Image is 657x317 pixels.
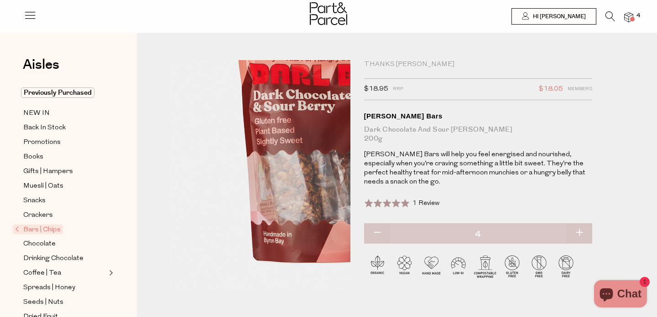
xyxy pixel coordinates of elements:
img: P_P-ICONS-Live_Bec_V11_Dairy_Free.svg [553,253,579,280]
a: NEW IN [23,107,106,119]
span: Members [568,83,592,95]
p: [PERSON_NAME] Bars will help you feel energised and nourished, especially when you’re craving som... [364,150,592,187]
a: Chocolate [23,238,106,250]
img: P_P-ICONS-Live_Bec_V11_Organic.svg [364,253,391,280]
img: P_P-ICONS-Live_Bec_V11_Low_Gi.svg [445,253,472,280]
span: Muesli | Oats [23,181,63,192]
a: Drinking Chocolate [23,253,106,264]
span: Bars | Chips [13,225,63,234]
a: Coffee | Tea [23,267,106,279]
img: P_P-ICONS-Live_Bec_V11_Handmade.svg [418,253,445,280]
div: Dark Chocolate and Sour [PERSON_NAME] 200g [364,125,592,143]
img: P_P-ICONS-Live_Bec_V11_Gluten_Free.svg [499,253,526,280]
a: Muesli | Oats [23,180,106,192]
a: Promotions [23,137,106,148]
a: Spreads | Honey [23,282,106,293]
span: Coffee | Tea [23,268,61,279]
a: Seeds | Nuts [23,297,106,308]
a: Previously Purchased [23,87,106,98]
span: Seeds | Nuts [23,297,63,308]
span: Hi [PERSON_NAME] [531,13,586,20]
span: Promotions [23,137,61,148]
span: Aisles [23,55,59,75]
div: Thanks [PERSON_NAME] [364,60,592,69]
span: Crackers [23,210,53,221]
a: Crackers [23,210,106,221]
span: 4 [634,12,642,20]
img: P_P-ICONS-Live_Bec_V11_Vegan.svg [391,253,418,280]
span: Snacks [23,195,46,206]
span: RRP [393,83,403,95]
a: Hi [PERSON_NAME] [511,8,596,25]
div: [PERSON_NAME] Bars [364,112,592,121]
a: Gifts | Hampers [23,166,106,177]
a: Back In Stock [23,122,106,133]
span: $18.05 [539,83,563,95]
input: QTY Darl Bars [364,223,592,246]
span: $18.95 [364,83,388,95]
img: P_P-ICONS-Live_Bec_V11_Compostable_Wrapping.svg [472,253,499,280]
span: NEW IN [23,108,50,119]
a: Books [23,151,106,163]
img: P_P-ICONS-Live_Bec_V11_GMO_Free.svg [526,253,553,280]
img: Part&Parcel [310,2,347,25]
button: Expand/Collapse Coffee | Tea [107,267,113,278]
span: Chocolate [23,239,56,250]
span: Gifts | Hampers [23,166,73,177]
span: Back In Stock [23,123,66,133]
inbox-online-store-chat: Shopify online store chat [591,280,650,310]
span: Previously Purchased [21,87,94,98]
a: Bars | Chips [15,224,106,235]
span: Drinking Chocolate [23,253,83,264]
a: Aisles [23,58,59,81]
a: Snacks [23,195,106,206]
span: Spreads | Honey [23,282,75,293]
span: Books [23,152,43,163]
a: 4 [624,12,633,22]
span: 1 Review [412,200,439,207]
